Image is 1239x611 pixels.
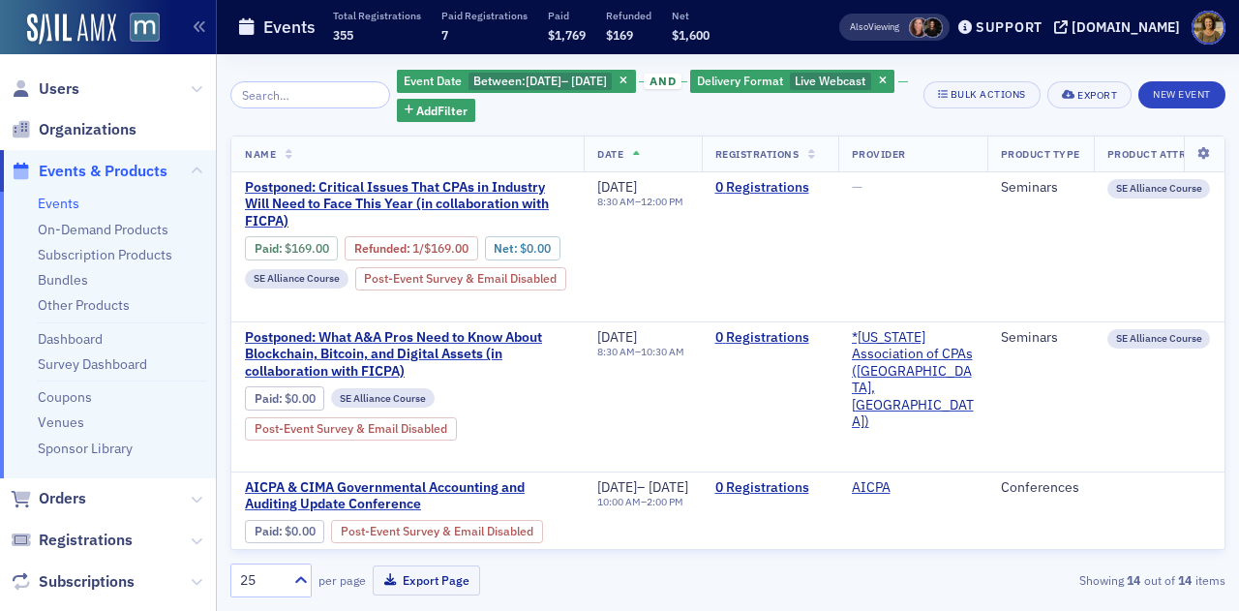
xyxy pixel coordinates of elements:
[424,241,468,256] span: $169.00
[38,355,147,373] a: Survey Dashboard
[597,479,688,497] div: –
[373,565,480,596] button: Export Page
[852,147,906,161] span: Provider
[333,27,353,43] span: 355
[852,329,974,431] a: *[US_STATE] Association of CPAs ([GEOGRAPHIC_DATA], [GEOGRAPHIC_DATA])
[240,570,283,591] div: 25
[345,236,477,260] div: Refunded: 0 - $16900
[11,119,136,140] a: Organizations
[850,20,868,33] div: Also
[1138,81,1225,108] button: New Event
[441,27,448,43] span: 7
[672,9,710,22] p: Net
[526,73,607,88] span: –
[11,488,86,509] a: Orders
[255,524,285,538] span: :
[907,571,1225,589] div: Showing out of items
[852,329,974,431] span: *Maryland Association of CPAs (Timonium, MD)
[255,391,285,406] span: :
[951,89,1026,100] div: Bulk Actions
[245,386,324,410] div: Paid: 0 - $0
[245,179,570,230] a: Postponed: Critical Issues That CPAs in Industry Will Need to Face This Year (in collaboration wi...
[485,236,560,260] div: Net: $0
[11,571,135,593] a: Subscriptions
[318,571,366,589] label: per page
[1107,179,1211,199] div: SE Alliance Course
[715,479,825,497] a: 0 Registrations
[38,296,130,314] a: Other Products
[1192,11,1225,45] span: Profile
[355,267,567,290] div: Post-Event Survey
[230,81,390,108] input: Search…
[909,17,929,38] span: Natalie Antonakas
[331,520,543,543] div: Post-Event Survey
[649,478,688,496] span: [DATE]
[641,345,684,358] time: 10:30 AM
[923,81,1041,108] button: Bulk Actions
[11,161,167,182] a: Events & Products
[795,73,865,88] span: Live Webcast
[548,9,586,22] p: Paid
[245,479,570,513] a: AICPA & CIMA Governmental Accounting and Auditing Update Conference
[245,520,324,543] div: Paid: 0 - $0
[333,9,421,22] p: Total Registrations
[255,241,285,256] span: :
[597,478,637,496] span: [DATE]
[38,221,168,238] a: On-Demand Products
[1001,329,1080,347] div: Seminars
[597,346,684,358] div: –
[647,495,683,508] time: 2:00 PM
[715,147,800,161] span: Registrations
[11,530,133,551] a: Registrations
[245,236,338,260] div: Paid: 0 - $16900
[245,329,570,381] a: Postponed: What A&A Pros Need to Know About Blockchain, Bitcoin, and Digital Assets (in collabora...
[255,391,279,406] a: Paid
[354,241,412,256] span: :
[1047,81,1132,108] button: Export
[690,70,894,94] div: Live Webcast
[39,78,79,100] span: Users
[285,524,316,538] span: $0.00
[526,73,561,88] span: [DATE]
[597,195,635,208] time: 8:30 AM
[850,20,899,34] span: Viewing
[11,78,79,100] a: Users
[1077,90,1117,101] div: Export
[39,119,136,140] span: Organizations
[1001,479,1080,497] div: Conferences
[354,241,407,256] a: Refunded
[715,329,825,347] a: 0 Registrations
[597,196,683,208] div: –
[397,99,476,123] button: AddFilter
[1107,147,1224,161] span: Product Attributes
[38,413,84,431] a: Venues
[852,479,891,497] a: AICPA
[245,147,276,161] span: Name
[597,328,637,346] span: [DATE]
[263,15,316,39] h1: Events
[715,179,825,197] a: 0 Registrations
[976,18,1043,36] div: Support
[39,161,167,182] span: Events & Products
[1175,571,1195,589] strong: 14
[27,14,116,45] img: SailAMX
[38,271,88,289] a: Bundles
[852,479,974,497] span: AICPA
[644,74,681,89] span: and
[852,178,862,196] span: —
[1072,18,1180,36] div: [DOMAIN_NAME]
[1001,147,1080,161] span: Product Type
[130,13,160,43] img: SailAMX
[255,524,279,538] a: Paid
[672,27,710,43] span: $1,600
[639,74,687,89] button: and
[38,330,103,348] a: Dashboard
[473,73,526,88] span: Between :
[255,241,279,256] a: Paid
[606,9,651,22] p: Refunded
[285,391,316,406] span: $0.00
[606,27,633,43] span: $169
